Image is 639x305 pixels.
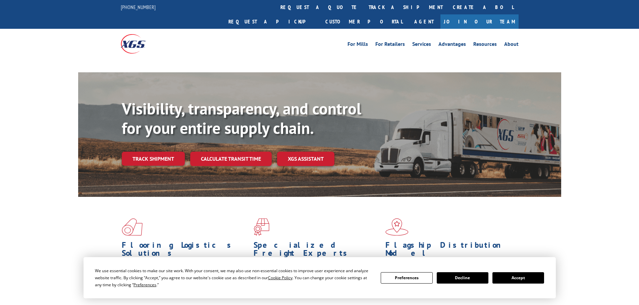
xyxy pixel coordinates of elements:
[122,218,143,236] img: xgs-icon-total-supply-chain-intelligence-red
[473,42,497,49] a: Resources
[437,272,488,284] button: Decline
[122,98,361,138] b: Visibility, transparency, and control for your entire supply chain.
[375,42,405,49] a: For Retailers
[122,152,185,166] a: Track shipment
[84,257,556,298] div: Cookie Consent Prompt
[504,42,519,49] a: About
[277,152,334,166] a: XGS ASSISTANT
[438,42,466,49] a: Advantages
[268,275,292,281] span: Cookie Policy
[254,241,380,260] h1: Specialized Freight Experts
[348,42,368,49] a: For Mills
[408,14,440,29] a: Agent
[254,218,269,236] img: xgs-icon-focused-on-flooring-red
[122,241,249,260] h1: Flooring Logistics Solutions
[440,14,519,29] a: Join Our Team
[412,42,431,49] a: Services
[385,241,512,260] h1: Flagship Distribution Model
[190,152,272,166] a: Calculate transit time
[320,14,408,29] a: Customer Portal
[385,218,409,236] img: xgs-icon-flagship-distribution-model-red
[381,272,432,284] button: Preferences
[121,4,156,10] a: [PHONE_NUMBER]
[223,14,320,29] a: Request a pickup
[95,267,373,288] div: We use essential cookies to make our site work. With your consent, we may also use non-essential ...
[492,272,544,284] button: Accept
[134,282,156,288] span: Preferences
